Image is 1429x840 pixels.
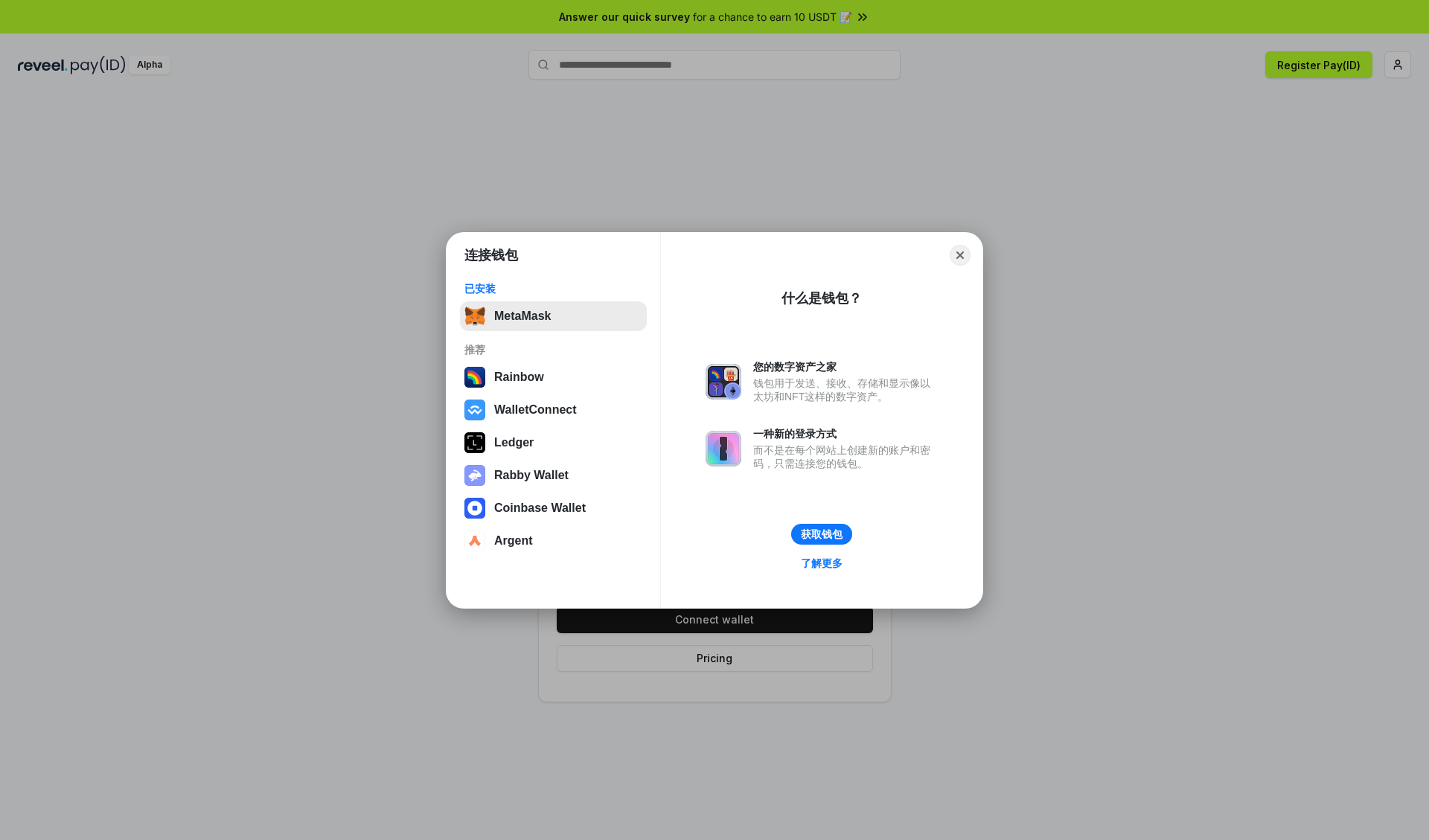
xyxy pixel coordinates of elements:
[460,362,647,392] button: Rainbow
[950,245,971,266] button: Close
[464,530,485,551] img: svg+xml,%3Csvg%20width%3D%2228%22%20height%3D%2228%22%20viewBox%3D%220%200%2028%2028%22%20fill%3D...
[464,400,485,420] img: svg+xml,%3Csvg%20width%3D%2228%22%20height%3D%2228%22%20viewBox%3D%220%200%2028%2028%22%20fill%3D...
[706,364,741,400] img: svg+xml,%3Csvg%20xmlns%3D%22http%3A%2F%2Fwww.w3.org%2F2000%2Fsvg%22%20fill%3D%22none%22%20viewBox...
[464,367,485,388] img: svg+xml,%3Csvg%20width%3D%22120%22%20height%3D%22120%22%20viewBox%3D%220%200%20120%20120%22%20fil...
[494,371,544,384] div: Rainbow
[753,376,938,403] div: 钱包用于发送、接收、存储和显示像以太坊和NFT这样的数字资产。
[460,301,647,331] button: MetaMask
[494,469,569,482] div: Rabby Wallet
[494,534,533,548] div: Argent
[464,432,485,453] img: svg+xml,%3Csvg%20xmlns%3D%22http%3A%2F%2Fwww.w3.org%2F2000%2Fsvg%22%20width%3D%2228%22%20height%3...
[460,428,647,458] button: Ledger
[460,526,647,556] button: Argent
[464,343,642,356] div: 推荐
[494,436,534,449] div: Ledger
[792,554,851,573] a: 了解更多
[791,524,852,545] button: 获取钱包
[801,557,843,570] div: 了解更多
[753,427,938,440] div: 一种新的登录方式
[460,395,647,425] button: WalletConnect
[460,461,647,490] button: Rabby Wallet
[781,289,862,307] div: 什么是钱包？
[464,465,485,486] img: svg+xml,%3Csvg%20xmlns%3D%22http%3A%2F%2Fwww.w3.org%2F2000%2Fsvg%22%20fill%3D%22none%22%20viewBox...
[464,498,485,519] img: svg+xml,%3Csvg%20width%3D%2228%22%20height%3D%2228%22%20viewBox%3D%220%200%2028%2028%22%20fill%3D...
[801,528,843,541] div: 获取钱包
[706,431,741,467] img: svg+xml,%3Csvg%20xmlns%3D%22http%3A%2F%2Fwww.w3.org%2F2000%2Fsvg%22%20fill%3D%22none%22%20viewBox...
[464,306,485,327] img: svg+xml,%3Csvg%20fill%3D%22none%22%20height%3D%2233%22%20viewBox%3D%220%200%2035%2033%22%20width%...
[494,501,586,515] div: Coinbase Wallet
[464,282,642,295] div: 已安装
[494,310,551,323] div: MetaMask
[753,443,938,470] div: 而不是在每个网站上创建新的账户和密码，只需连接您的钱包。
[494,403,577,417] div: WalletConnect
[464,246,518,264] h1: 连接钱包
[753,360,938,373] div: 您的数字资产之家
[460,493,647,523] button: Coinbase Wallet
